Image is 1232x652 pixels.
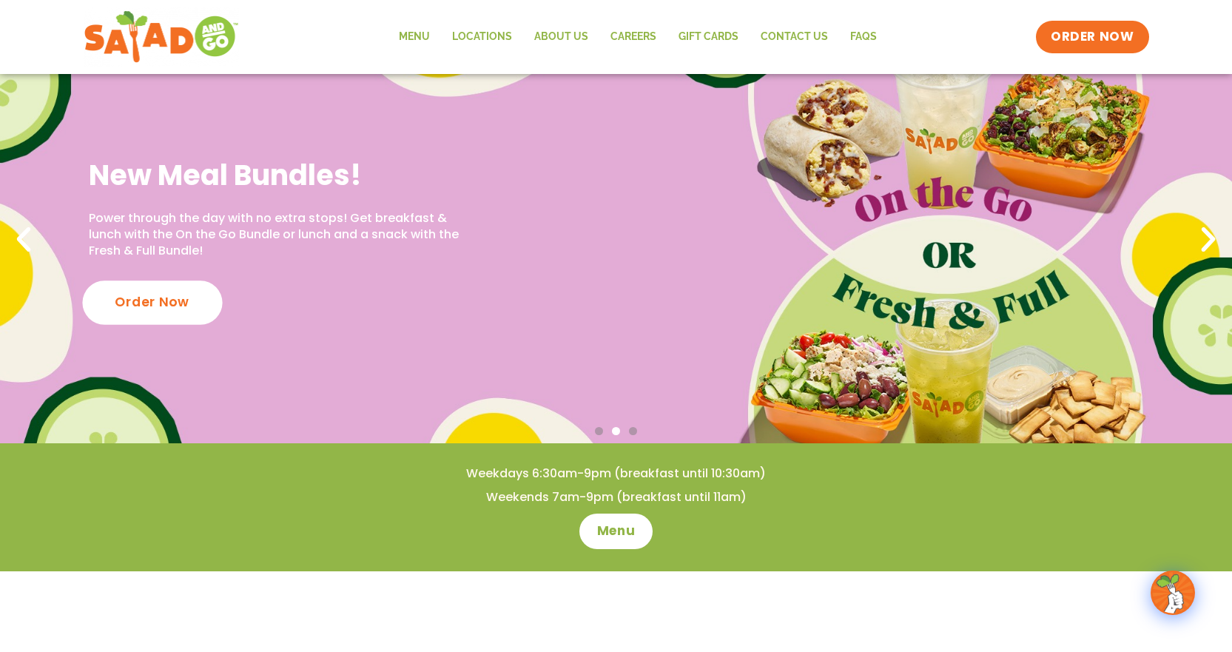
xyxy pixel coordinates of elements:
[84,7,240,67] img: new-SAG-logo-768×292
[1051,28,1134,46] span: ORDER NOW
[839,20,888,54] a: FAQs
[388,20,441,54] a: Menu
[1152,572,1194,614] img: wpChatIcon
[441,20,523,54] a: Locations
[89,210,466,260] p: Power through the day with no extra stops! Get breakfast & lunch with the On the Go Bundle or lun...
[82,280,222,324] div: Order Now
[523,20,599,54] a: About Us
[597,522,635,540] span: Menu
[388,20,888,54] nav: Menu
[7,224,40,256] div: Previous slide
[595,427,603,435] span: Go to slide 1
[1036,21,1148,53] a: ORDER NOW
[612,427,620,435] span: Go to slide 2
[30,466,1202,482] h4: Weekdays 6:30am-9pm (breakfast until 10:30am)
[667,20,750,54] a: GIFT CARDS
[599,20,667,54] a: Careers
[89,157,466,193] h2: New Meal Bundles!
[30,489,1202,505] h4: Weekends 7am-9pm (breakfast until 11am)
[750,20,839,54] a: Contact Us
[1192,224,1225,256] div: Next slide
[629,427,637,435] span: Go to slide 3
[579,514,653,549] a: Menu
